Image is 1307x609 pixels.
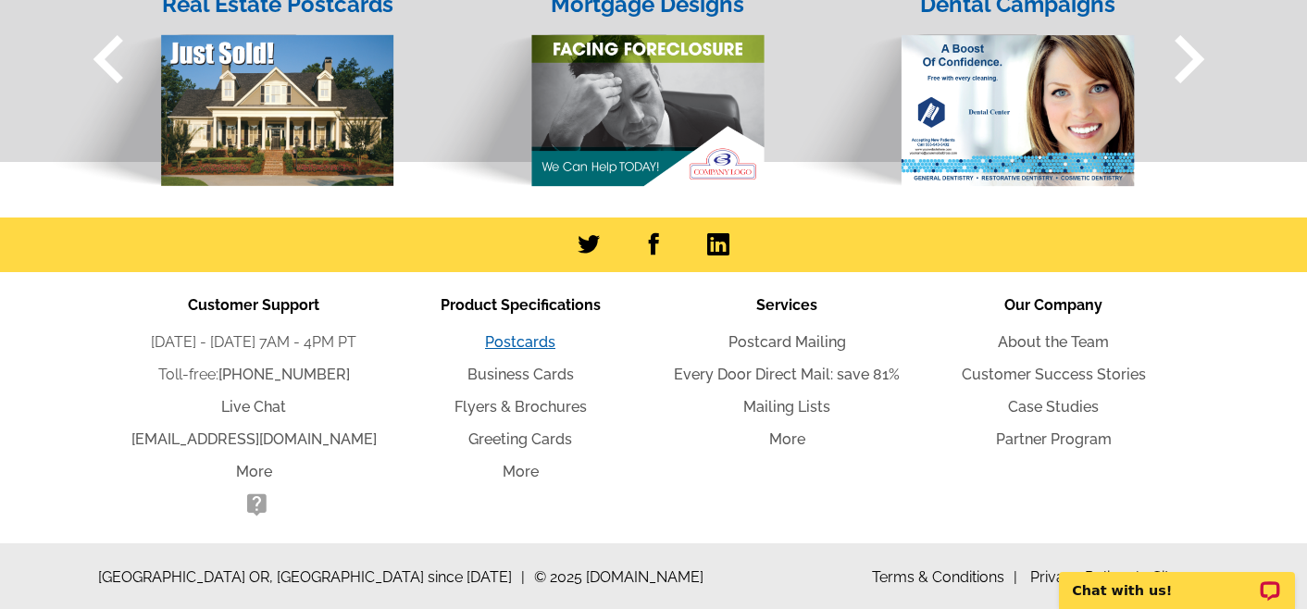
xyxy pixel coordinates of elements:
[236,463,272,480] a: More
[467,366,574,383] a: Business Cards
[674,366,900,383] a: Every Door Direct Mail: save 81%
[441,296,601,314] span: Product Specifications
[221,398,286,416] a: Live Chat
[998,333,1109,351] a: About the Team
[131,430,377,448] a: [EMAIL_ADDRESS][DOMAIN_NAME]
[743,398,830,416] a: Mailing Lists
[485,333,555,351] a: Postcards
[454,398,587,416] a: Flyers & Brochures
[1004,296,1102,314] span: Our Company
[98,566,525,589] span: [GEOGRAPHIC_DATA] OR, [GEOGRAPHIC_DATA] since [DATE]
[503,463,539,480] a: More
[962,366,1146,383] a: Customer Success Stories
[534,566,703,589] span: © 2025 [DOMAIN_NAME]
[1140,11,1237,107] span: keyboard_arrow_right
[61,11,157,107] span: keyboard_arrow_left
[996,430,1112,448] a: Partner Program
[1047,551,1307,609] iframe: LiveChat chat widget
[1030,568,1139,586] a: Privacy Policy
[468,430,572,448] a: Greeting Cards
[872,568,1017,586] a: Terms & Conditions
[728,333,846,351] a: Postcard Mailing
[769,430,805,448] a: More
[756,296,817,314] span: Services
[218,366,350,383] a: [PHONE_NUMBER]
[1008,398,1099,416] a: Case Studies
[120,331,387,354] li: [DATE] - [DATE] 7AM - 4PM PT
[188,296,319,314] span: Customer Support
[120,364,387,386] li: Toll-free:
